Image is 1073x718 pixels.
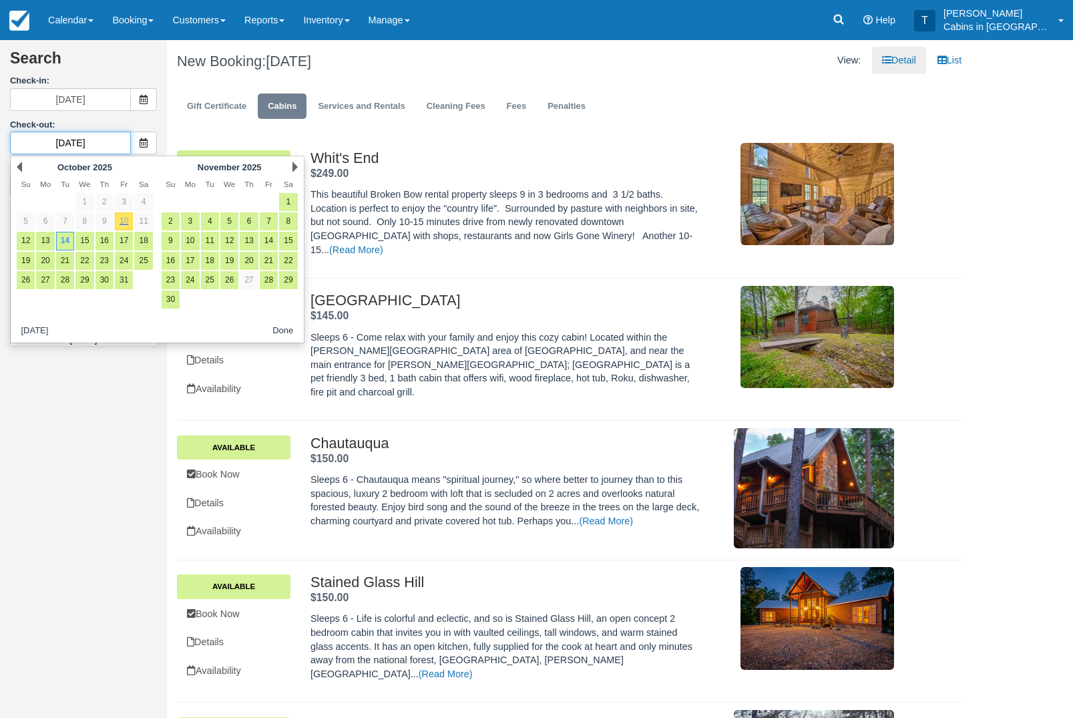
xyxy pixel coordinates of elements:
a: 1 [279,193,297,211]
a: List [927,47,972,74]
span: Monday [185,180,196,188]
label: Check-out: [10,120,55,130]
a: 28 [56,271,74,289]
a: 11 [134,212,152,230]
span: Saturday [284,180,293,188]
span: 2025 [242,162,262,172]
span: Thursday [100,180,110,188]
a: 12 [17,232,35,250]
h2: [GEOGRAPHIC_DATA] [310,293,700,309]
a: Details [177,490,290,517]
a: Penalties [538,94,596,120]
a: 4 [134,193,152,211]
h2: Chautauqua [310,435,700,452]
a: 14 [260,232,278,250]
a: (Read More) [419,669,473,679]
div: T [914,10,935,31]
a: Availability [177,518,290,545]
a: 11 [201,232,219,250]
a: Fees [497,94,537,120]
a: 22 [279,252,297,270]
a: 27 [36,271,54,289]
a: 13 [240,232,258,250]
a: 6 [240,212,258,230]
a: 20 [36,252,54,270]
h2: Stained Glass Hill [310,574,700,590]
span: Tuesday [61,180,69,188]
a: 23 [95,252,114,270]
span: Thursday [244,180,254,188]
a: 14 [56,232,74,250]
a: 4 [201,212,219,230]
span: Tuesday [206,180,214,188]
a: 9 [162,232,180,250]
a: Gift Certificate [177,94,256,120]
a: 24 [181,271,199,289]
a: Availability [177,375,290,403]
span: October [57,162,91,172]
a: 22 [75,252,93,270]
a: Book Now [177,600,290,628]
img: M96-3 [734,428,894,548]
a: 16 [162,252,180,270]
a: Book Now [177,461,290,488]
span: Saturday [139,180,148,188]
a: 5 [220,212,238,230]
a: 27 [240,271,258,289]
a: 7 [260,212,278,230]
span: Sunday [166,180,175,188]
a: 29 [279,271,297,289]
span: November [198,162,240,172]
span: 2025 [93,162,112,172]
a: 24 [115,252,133,270]
a: 3 [181,212,199,230]
a: 25 [201,271,219,289]
h1: New Booking: [177,53,560,69]
a: 17 [181,252,199,270]
a: 20 [240,252,258,270]
span: Friday [120,180,128,188]
img: M255-1 [740,286,894,388]
span: Monday [40,180,51,188]
a: Services and Rentals [308,94,415,120]
strong: Price: $150 [310,592,349,603]
a: 10 [181,232,199,250]
a: Cleaning Fees [417,94,495,120]
a: Prev [17,162,22,172]
a: 13 [36,232,54,250]
a: Detail [872,47,926,74]
p: This beautiful Broken Bow rental property sleeps 9 in 3 bedrooms and 3 1/2 baths. Location is per... [310,188,700,256]
span: Sunday [21,180,31,188]
a: 30 [95,271,114,289]
a: 12 [220,232,238,250]
h2: Whit's End [310,150,700,166]
p: Sleeps 6 - Chautauqua means "spiritual journey," so where better to journey than to this spacious... [310,473,700,528]
strong: Price: $150 [310,453,349,464]
a: Available [177,435,290,460]
a: 7 [56,212,74,230]
a: 23 [162,271,180,289]
a: 8 [279,212,297,230]
a: 15 [75,232,93,250]
a: 28 [260,271,278,289]
label: Check-in: [10,75,157,87]
a: 18 [201,252,219,270]
a: Available [177,574,290,598]
a: 2 [95,193,114,211]
a: 21 [260,252,278,270]
a: Available [177,150,290,174]
a: Cabins [258,94,306,120]
a: 1 [75,193,93,211]
a: 2 [162,212,180,230]
a: 25 [134,252,152,270]
strong: Price: $145 [310,310,349,321]
a: 16 [95,232,114,250]
strong: Price: $249 [310,168,349,179]
span: Friday [265,180,272,188]
button: Done [267,323,298,339]
a: 6 [36,212,54,230]
span: [DATE] [266,53,311,69]
a: 3 [115,193,133,211]
p: Cabins in [GEOGRAPHIC_DATA] [943,20,1050,33]
a: 26 [17,271,35,289]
